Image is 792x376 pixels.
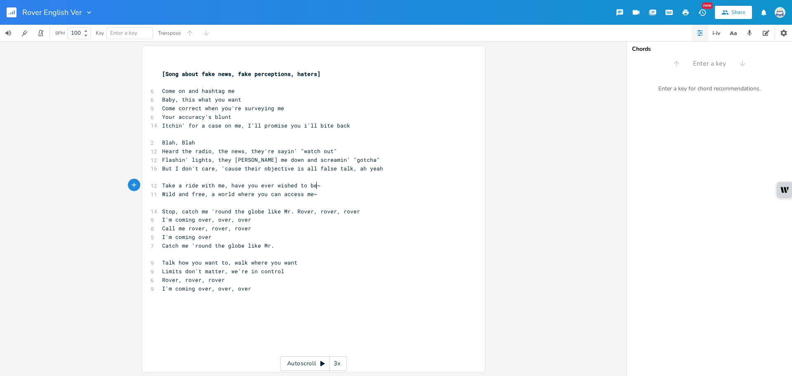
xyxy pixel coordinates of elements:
[162,165,383,172] span: But I don't care, 'cause their objective is all false talk, ah yeah
[162,242,274,249] span: Catch me 'round the globe like Mr.
[158,31,181,35] div: Transpose
[694,5,710,20] button: New
[162,267,284,275] span: Limits don't matter, we're in control
[162,104,284,112] span: Come correct when you're surveying me
[693,59,726,69] span: Enter a key
[775,7,785,18] img: Sign In
[162,233,212,241] span: I'm coming over
[162,190,317,198] span: Wild and free, a world where you can access me~
[162,182,321,189] span: Take a ride with me, have you ever wished to be~
[162,113,231,121] span: Your accuracy's blunt
[702,2,713,9] div: New
[330,356,344,371] div: 3x
[632,46,787,52] div: Chords
[55,31,65,35] div: BPM
[162,122,350,129] span: Itchin' for a case on me, I'll promise you i'll bite back
[627,80,792,97] div: Enter a key for chord recommendations.
[162,96,241,103] span: Baby, this what you want
[731,9,745,16] div: Share
[162,147,337,155] span: Heard the radio, the news, they're sayin' "watch out"
[162,216,251,223] span: I'm coming over, over, over
[162,87,235,95] span: Come on and hashtag me
[162,259,297,266] span: Talk how you want to, walk where you want
[715,6,752,19] button: Share
[280,356,347,371] div: Autoscroll
[162,139,195,146] span: Blah, Blah
[96,31,104,35] div: Key
[162,285,251,292] span: I'm coming over, over, over
[162,208,360,215] span: Stop, catch me 'round the globe like Mr. Rover, rover, rover
[162,156,380,163] span: Flashin' lights, they [PERSON_NAME] me down and screamin' "gotcha"
[162,276,225,284] span: Rover, rover, rover
[22,9,82,16] span: Rover English Ver
[162,225,251,232] span: Call me rover, rover, rover
[110,29,137,37] span: Enter a key
[162,70,321,78] span: [Song about fake news, fake perceptions, haters]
